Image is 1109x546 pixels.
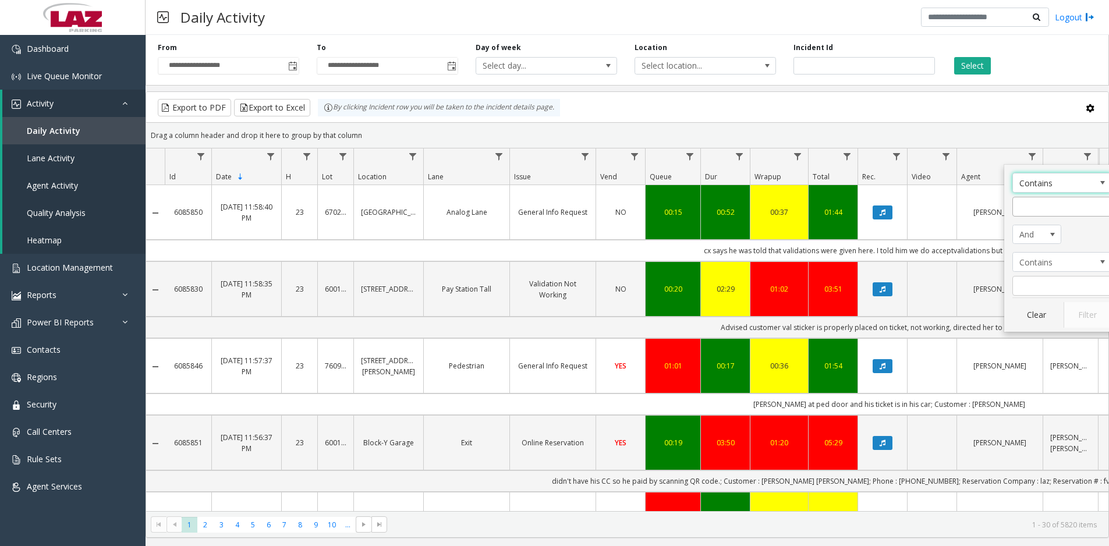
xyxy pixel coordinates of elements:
[431,437,502,448] a: Exit
[234,99,310,116] button: Export to Excel
[292,517,308,533] span: Page 8
[1013,173,1091,192] span: Contains
[169,172,176,182] span: Id
[172,283,204,295] a: 6085830
[325,207,346,218] a: 670263
[615,438,626,448] span: YES
[371,516,387,533] span: Go to the last page
[517,207,589,218] a: General Info Request
[757,207,801,218] a: 00:37
[816,207,851,218] a: 01:44
[476,42,521,53] label: Day of week
[27,481,82,492] span: Agent Services
[603,283,638,295] a: NO
[615,284,626,294] span: NO
[653,207,693,218] div: 00:15
[27,125,80,136] span: Daily Activity
[816,437,851,448] a: 05:29
[757,360,801,371] div: 00:36
[289,360,310,371] a: 23
[361,283,416,295] a: [STREET_ADDRESS]
[431,360,502,371] a: Pedestrian
[600,172,617,182] span: Vend
[1085,11,1094,23] img: logout
[193,148,209,164] a: Id Filter Menu
[27,453,62,465] span: Rule Sets
[2,144,146,172] a: Lane Activity
[12,72,21,81] img: 'icon'
[2,172,146,199] a: Agent Activity
[12,291,21,300] img: 'icon'
[340,517,356,533] span: Page 11
[757,437,801,448] a: 01:20
[27,235,62,246] span: Heatmap
[219,355,274,377] a: [DATE] 11:57:37 PM
[954,57,991,75] button: Select
[653,437,693,448] a: 00:19
[214,517,229,533] span: Page 3
[358,172,387,182] span: Location
[322,172,332,182] span: Lot
[839,148,855,164] a: Total Filter Menu
[708,360,743,371] a: 00:17
[816,360,851,371] a: 01:54
[12,45,21,54] img: 'icon'
[12,483,21,492] img: 'icon'
[912,172,931,182] span: Video
[158,42,177,53] label: From
[219,509,274,531] a: [DATE] 11:56:28 PM
[1055,11,1094,23] a: Logout
[964,207,1036,218] a: [PERSON_NAME]
[708,207,743,218] a: 00:52
[375,520,384,529] span: Go to the last page
[359,520,369,529] span: Go to the next page
[961,172,980,182] span: Agent
[603,437,638,448] a: YES
[790,148,806,164] a: Wrapup Filter Menu
[517,360,589,371] a: General Info Request
[261,517,277,533] span: Page 6
[615,361,626,371] span: YES
[219,201,274,224] a: [DATE] 11:58:40 PM
[2,117,146,144] a: Daily Activity
[653,283,693,295] a: 00:20
[245,517,261,533] span: Page 5
[394,520,1097,530] kendo-pager-info: 1 - 30 of 5820 items
[12,264,21,273] img: 'icon'
[317,42,326,53] label: To
[682,148,698,164] a: Queue Filter Menu
[964,360,1036,371] a: [PERSON_NAME]
[289,207,310,218] a: 23
[27,43,69,54] span: Dashboard
[216,172,232,182] span: Date
[635,42,667,53] label: Location
[335,148,351,164] a: Lot Filter Menu
[517,437,589,448] a: Online Reservation
[158,99,231,116] button: Export to PDF
[431,283,502,295] a: Pay Station Tall
[708,283,743,295] a: 02:29
[2,226,146,254] a: Heatmap
[2,199,146,226] a: Quality Analysis
[476,58,589,74] span: Select day...
[708,437,743,448] div: 03:50
[12,346,21,355] img: 'icon'
[12,400,21,410] img: 'icon'
[308,517,324,533] span: Page 9
[182,517,197,533] span: Page 1
[146,285,165,295] a: Collapse Details
[361,207,416,218] a: [GEOGRAPHIC_DATA]
[146,362,165,371] a: Collapse Details
[653,360,693,371] a: 01:01
[431,207,502,218] a: Analog Lane
[1050,432,1091,454] a: [PERSON_NAME] [PERSON_NAME]
[318,99,560,116] div: By clicking Incident row you will be taken to the incident details page.
[964,283,1036,295] a: [PERSON_NAME]
[793,42,833,53] label: Incident Id
[27,153,75,164] span: Lane Activity
[650,172,672,182] span: Queue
